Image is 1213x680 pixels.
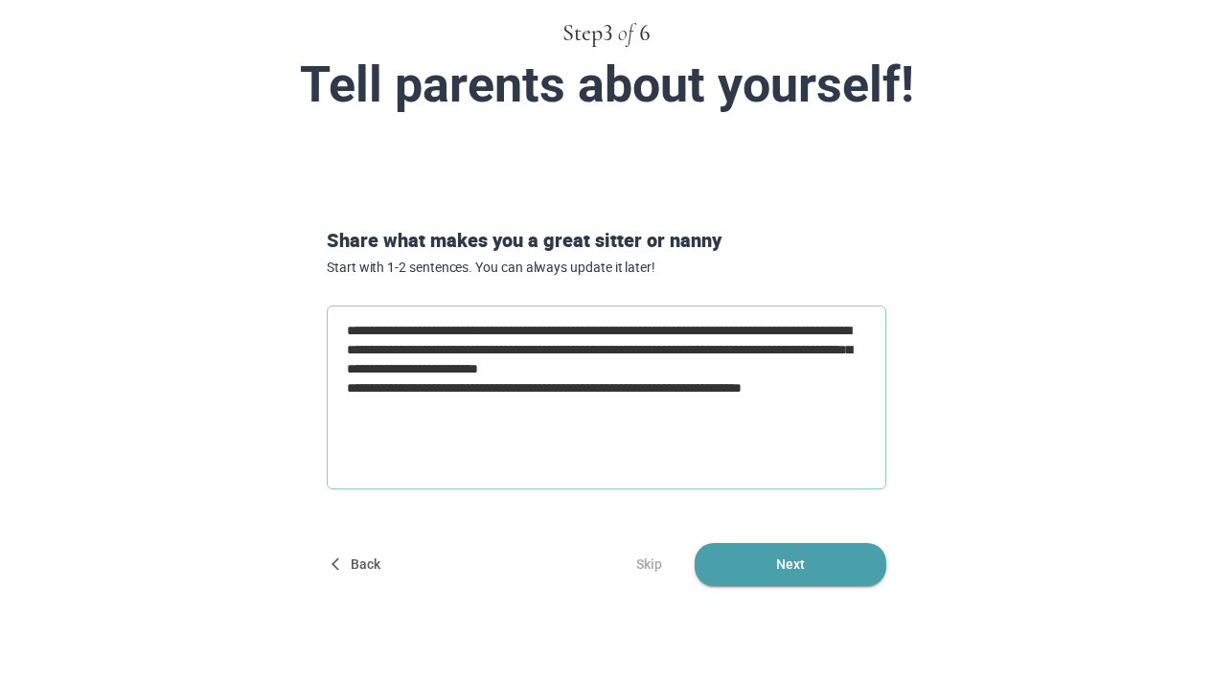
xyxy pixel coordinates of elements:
button: Back [327,543,388,586]
button: Skip [618,543,679,586]
span: of [618,22,633,45]
button: Next [695,543,886,586]
div: Share what makes you a great sitter or nanny [319,227,894,275]
span: Start with 1-2 sentences. You can always update it later! [327,260,886,276]
div: Tell parents about yourself! [154,57,1059,112]
div: Step 3 6 [116,17,1097,50]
